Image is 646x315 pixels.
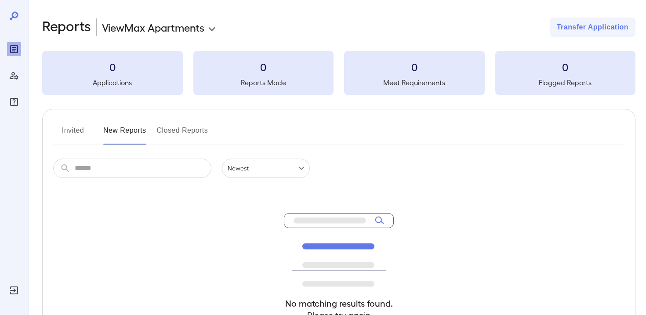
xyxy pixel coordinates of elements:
button: Invited [53,123,93,145]
h5: Flagged Reports [495,77,636,88]
h3: 0 [42,60,183,74]
h5: Meet Requirements [344,77,485,88]
h2: Reports [42,18,91,37]
div: FAQ [7,95,21,109]
button: Closed Reports [157,123,208,145]
button: Transfer Application [550,18,635,37]
button: New Reports [103,123,146,145]
div: Log Out [7,283,21,297]
h5: Reports Made [193,77,334,88]
h3: 0 [193,60,334,74]
div: Reports [7,42,21,56]
p: ViewMax Apartments [102,20,204,34]
div: Manage Users [7,69,21,83]
h3: 0 [344,60,485,74]
h3: 0 [495,60,636,74]
div: Newest [222,159,310,178]
h5: Applications [42,77,183,88]
h4: No matching results found. [284,297,394,309]
summary: 0Applications0Reports Made0Meet Requirements0Flagged Reports [42,51,635,95]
